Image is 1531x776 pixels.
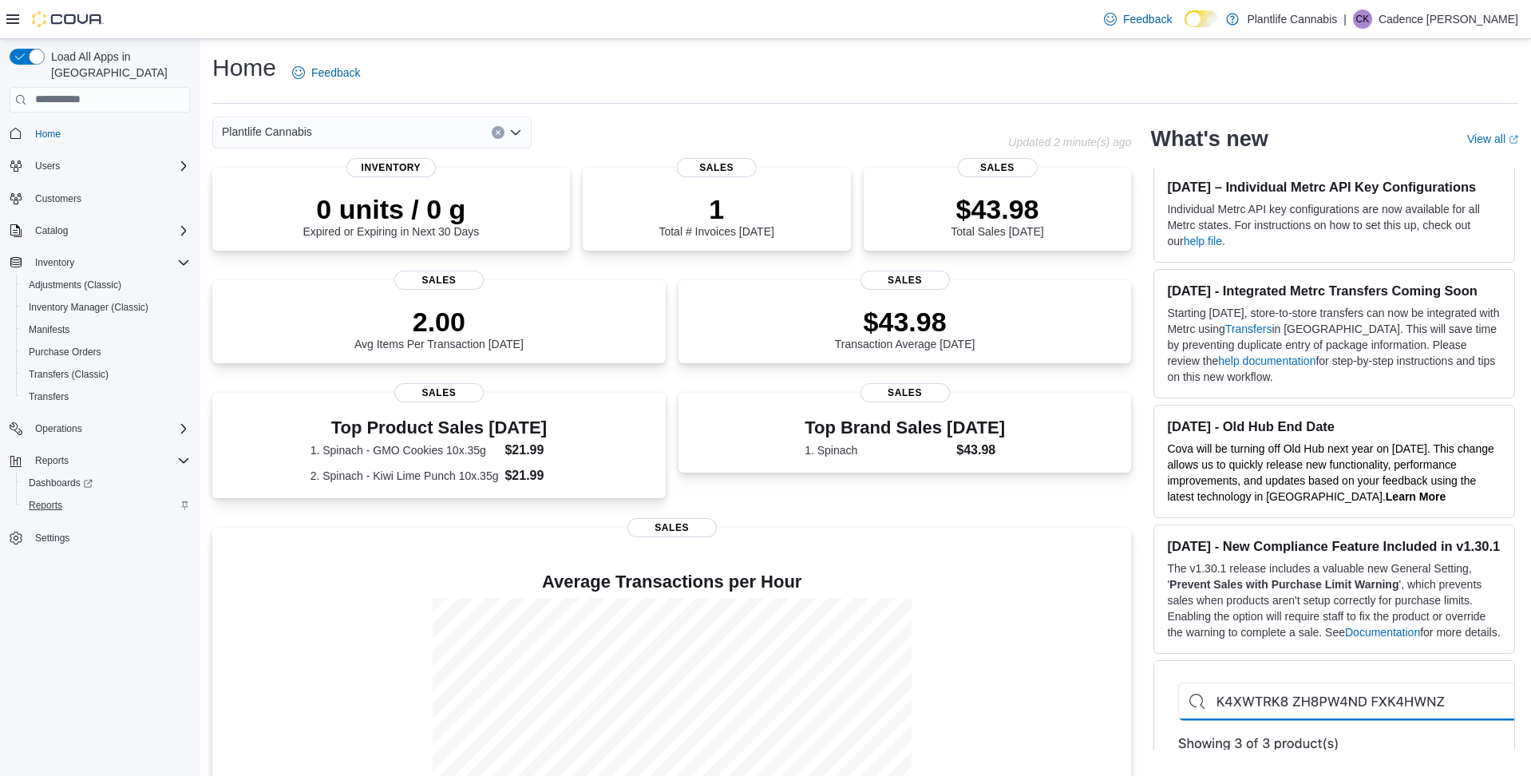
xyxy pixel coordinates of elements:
p: Cadence [PERSON_NAME] [1379,10,1518,29]
button: Settings [3,526,196,549]
button: Inventory [3,251,196,274]
a: Reports [22,496,69,515]
button: Reports [3,449,196,472]
p: 1 [659,193,773,225]
span: Customers [35,192,81,205]
div: Transaction Average [DATE] [835,306,975,350]
span: Settings [35,532,69,544]
div: Expired or Expiring in Next 30 Days [303,193,479,238]
button: Operations [29,419,89,438]
p: Updated 2 minute(s) ago [1008,136,1131,148]
span: Purchase Orders [22,342,190,362]
button: Customers [3,187,196,210]
span: Catalog [35,224,68,237]
span: Sales [394,271,484,290]
span: Users [35,160,60,172]
a: Transfers [1225,323,1272,335]
dt: 1. Spinach - GMO Cookies 10x.35g [311,442,499,458]
p: Starting [DATE], store-to-store transfers can now be integrated with Metrc using in [GEOGRAPHIC_D... [1167,305,1501,385]
p: The v1.30.1 release includes a valuable new General Setting, ' ', which prevents sales when produ... [1167,560,1501,640]
span: Manifests [29,323,69,336]
a: Transfers [22,387,75,406]
span: Sales [860,271,950,290]
strong: Learn More [1386,490,1446,503]
button: Inventory Manager (Classic) [16,296,196,319]
span: Reports [29,451,190,470]
h3: [DATE] - Old Hub End Date [1167,418,1501,434]
span: Feedback [311,65,360,81]
a: Feedback [286,57,366,89]
input: Dark Mode [1185,10,1218,27]
button: Inventory [29,253,81,272]
span: Adjustments (Classic) [29,279,121,291]
a: Purchase Orders [22,342,108,362]
span: Sales [957,158,1038,177]
strong: Prevent Sales with Purchase Limit Warning [1169,578,1398,591]
button: Catalog [29,221,74,240]
dd: $21.99 [504,466,568,485]
span: Dashboards [29,477,93,489]
img: Cova [32,11,104,27]
button: Transfers (Classic) [16,363,196,386]
span: Home [29,124,190,144]
dt: 1. Spinach [805,442,950,458]
p: 0 units / 0 g [303,193,479,225]
p: $43.98 [835,306,975,338]
span: Transfers (Classic) [29,368,109,381]
a: Adjustments (Classic) [22,275,128,295]
h3: [DATE] - New Compliance Feature Included in v1.30.1 [1167,538,1501,554]
span: Transfers (Classic) [22,365,190,384]
a: Home [29,125,67,144]
span: Inventory [346,158,436,177]
button: Users [29,156,66,176]
button: Adjustments (Classic) [16,274,196,296]
span: Sales [394,383,484,402]
span: Manifests [22,320,190,339]
span: CK [1356,10,1370,29]
a: Documentation [1345,626,1420,639]
a: Dashboards [16,472,196,494]
button: Users [3,155,196,177]
h2: What's new [1150,126,1268,152]
span: Inventory [35,256,74,269]
button: Transfers [16,386,196,408]
span: Purchase Orders [29,346,101,358]
nav: Complex example [10,116,190,592]
span: Transfers [29,390,69,403]
span: Adjustments (Classic) [22,275,190,295]
p: Plantlife Cannabis [1247,10,1337,29]
h3: [DATE] - Integrated Metrc Transfers Coming Soon [1167,283,1501,299]
span: Customers [29,188,190,208]
a: Transfers (Classic) [22,365,115,384]
span: Catalog [29,221,190,240]
dt: 2. Spinach - Kiwi Lime Punch 10x.35g [311,468,499,484]
span: Operations [35,422,82,435]
button: Catalog [3,220,196,242]
dd: $21.99 [504,441,568,460]
div: Total Sales [DATE] [951,193,1043,238]
h3: Top Product Sales [DATE] [311,418,568,437]
h4: Average Transactions per Hour [225,572,1118,592]
span: Home [35,128,61,141]
h3: [DATE] – Individual Metrc API Key Configurations [1167,179,1501,195]
span: Reports [29,499,62,512]
span: Operations [29,419,190,438]
button: Manifests [16,319,196,341]
span: Inventory Manager (Classic) [22,298,190,317]
button: Purchase Orders [16,341,196,363]
h3: Top Brand Sales [DATE] [805,418,1005,437]
a: View allExternal link [1467,133,1518,145]
button: Clear input [492,126,504,139]
span: Settings [29,528,190,548]
button: Reports [29,451,75,470]
span: Users [29,156,190,176]
div: Cadence Klein [1353,10,1372,29]
button: Reports [16,494,196,517]
button: Home [3,122,196,145]
span: Transfers [22,387,190,406]
span: Cova will be turning off Old Hub next year on [DATE]. This change allows us to quickly release ne... [1167,442,1493,503]
span: Inventory Manager (Classic) [29,301,148,314]
a: Inventory Manager (Classic) [22,298,155,317]
a: Dashboards [22,473,99,493]
a: help documentation [1218,354,1315,367]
